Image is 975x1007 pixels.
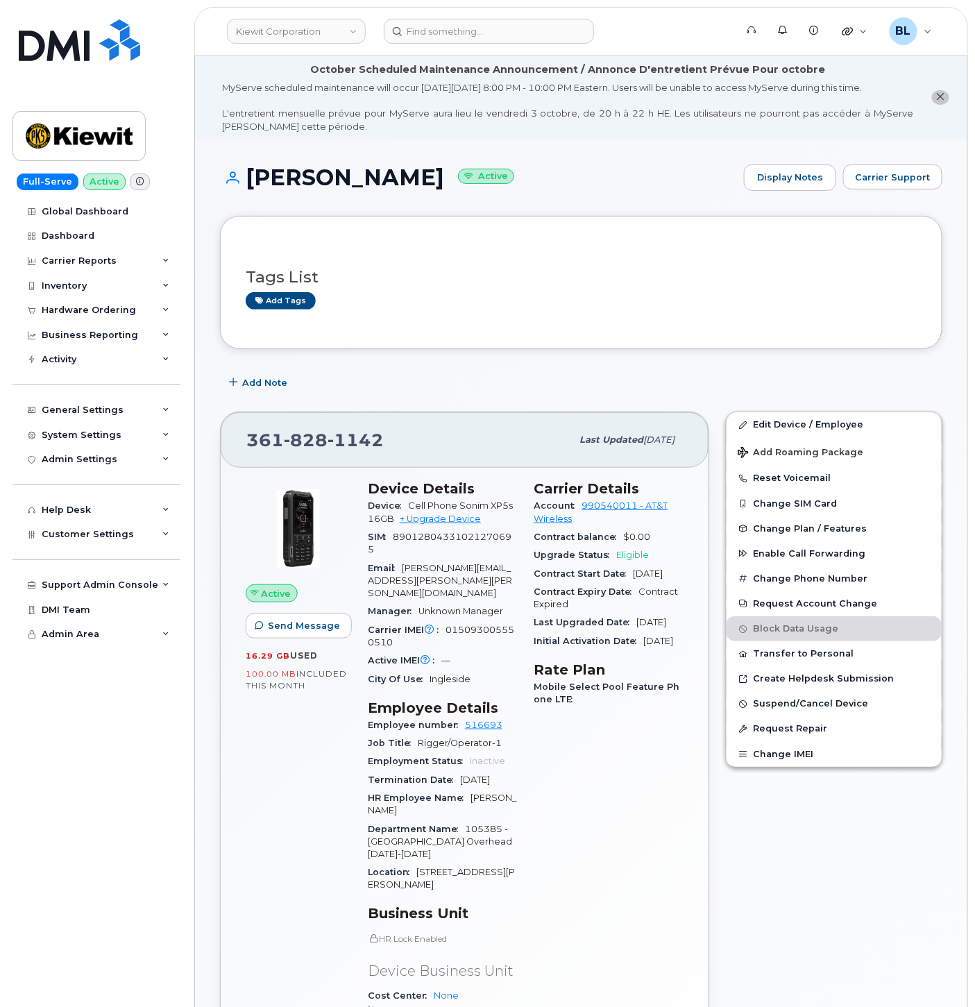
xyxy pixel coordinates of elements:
[246,292,316,310] a: Add tags
[368,793,470,803] span: HR Employee Name
[441,655,450,666] span: —
[465,720,502,730] a: 516693
[368,991,434,1001] span: Cost Center
[246,269,917,286] h3: Tags List
[246,668,347,691] span: included this month
[220,165,737,189] h1: [PERSON_NAME]
[534,500,582,511] span: Account
[368,867,416,877] span: Location
[643,434,675,445] span: [DATE]
[727,516,942,541] button: Change Plan / Features
[368,480,518,497] h3: Device Details
[262,587,291,600] span: Active
[368,962,518,982] p: Device Business Unit
[744,164,836,191] a: Display Notes
[753,523,867,534] span: Change Plan / Features
[246,613,352,638] button: Send Message
[368,720,465,730] span: Employee number
[368,625,446,635] span: Carrier IMEI
[534,500,668,523] a: 990540011 - AT&T Wireless
[617,550,650,560] span: Eligible
[727,641,942,666] button: Transfer to Personal
[534,550,617,560] span: Upgrade Status
[932,90,949,105] button: close notification
[246,651,290,661] span: 16.29 GB
[257,487,340,570] img: image20231002-3703462-2kshbj.jpeg
[534,480,684,497] h3: Carrier Details
[753,699,868,709] span: Suspend/Cancel Device
[368,500,513,523] span: Cell Phone Sonim XP5s 16GB
[534,568,634,579] span: Contract Start Date
[534,586,639,597] span: Contract Expiry Date
[368,906,518,922] h3: Business Unit
[634,568,663,579] span: [DATE]
[637,617,667,627] span: [DATE]
[290,650,318,661] span: used
[368,606,418,616] span: Manager
[284,430,328,450] span: 828
[727,716,942,741] button: Request Repair
[727,691,942,716] button: Suspend/Cancel Device
[915,947,965,997] iframe: Messenger Launcher
[434,991,459,1001] a: None
[579,434,643,445] span: Last updated
[311,62,826,77] div: October Scheduled Maintenance Announcement / Annonce D'entretient Prévue Pour octobre
[727,616,942,641] button: Block Data Usage
[753,548,865,559] span: Enable Call Forwarding
[727,666,942,691] a: Create Helpdesk Submission
[368,674,430,684] span: City Of Use
[460,775,490,785] span: [DATE]
[400,514,481,524] a: + Upgrade Device
[458,169,514,185] small: Active
[418,606,503,616] span: Unknown Manager
[368,824,465,834] span: Department Name
[727,742,942,767] button: Change IMEI
[368,824,512,860] span: 105385 - [GEOGRAPHIC_DATA] Overhead [DATE]-[DATE]
[246,669,296,679] span: 100.00 MB
[222,81,914,133] div: MyServe scheduled maintenance will occur [DATE][DATE] 8:00 PM - 10:00 PM Eastern. Users will be u...
[738,447,863,460] span: Add Roaming Package
[534,617,637,627] span: Last Upgraded Date
[644,636,674,646] span: [DATE]
[534,532,624,542] span: Contract balance
[534,636,644,646] span: Initial Activation Date
[843,164,942,189] button: Carrier Support
[727,566,942,591] button: Change Phone Number
[727,412,942,437] a: Edit Device / Employee
[368,700,518,716] h3: Employee Details
[328,430,384,450] span: 1142
[268,619,340,632] span: Send Message
[470,756,505,766] span: Inactive
[368,655,441,666] span: Active IMEI
[368,500,408,511] span: Device
[727,491,942,516] button: Change SIM Card
[368,532,393,542] span: SIM
[534,661,684,678] h3: Rate Plan
[418,738,502,748] span: Rigger/Operator-1
[368,933,518,945] p: HR Lock Enabled
[368,532,511,555] span: 89012804331021270695
[368,756,470,766] span: Employment Status
[727,466,942,491] button: Reset Voicemail
[242,376,287,389] span: Add Note
[368,563,402,573] span: Email
[430,674,470,684] span: Ingleside
[624,532,651,542] span: $0.00
[246,430,384,450] span: 361
[368,563,512,599] span: [PERSON_NAME][EMAIL_ADDRESS][PERSON_NAME][PERSON_NAME][DOMAIN_NAME]
[220,370,299,395] button: Add Note
[368,775,460,785] span: Termination Date
[727,591,942,616] button: Request Account Change
[534,682,680,704] span: Mobile Select Pool Feature Phone LTE
[368,867,515,890] span: [STREET_ADDRESS][PERSON_NAME]
[855,171,931,184] span: Carrier Support
[368,738,418,748] span: Job Title
[727,541,942,566] button: Enable Call Forwarding
[727,437,942,466] button: Add Roaming Package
